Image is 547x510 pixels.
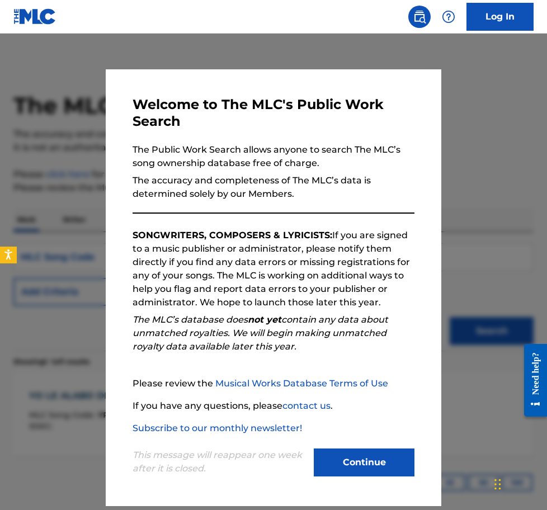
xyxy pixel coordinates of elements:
div: Drag [494,467,501,501]
strong: SONGWRITERS, COMPOSERS & LYRICISTS: [133,230,332,240]
iframe: Chat Widget [491,456,547,510]
p: The accuracy and completeness of The MLC’s data is determined solely by our Members. [133,174,414,201]
button: Continue [314,448,414,476]
p: If you have any questions, please . [133,399,414,413]
p: This message will reappear one week after it is closed. [133,448,307,475]
a: Log In [466,3,534,31]
a: Musical Works Database Terms of Use [215,378,388,389]
a: Public Search [408,6,431,28]
a: contact us [282,400,331,411]
p: If you are signed to a music publisher or administrator, please notify them directly if you find ... [133,229,414,309]
div: Help [437,6,460,28]
img: MLC Logo [13,8,56,25]
iframe: Resource Center [516,334,547,426]
strong: not yet [248,314,281,325]
a: Subscribe to our monthly newsletter! [133,423,302,433]
img: help [442,10,455,23]
img: search [413,10,426,23]
p: Please review the [133,377,414,390]
h3: Welcome to The MLC's Public Work Search [133,96,414,130]
em: The MLC’s database does contain any data about unmatched royalties. We will begin making unmatche... [133,314,388,352]
p: The Public Work Search allows anyone to search The MLC’s song ownership database free of charge. [133,143,414,170]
